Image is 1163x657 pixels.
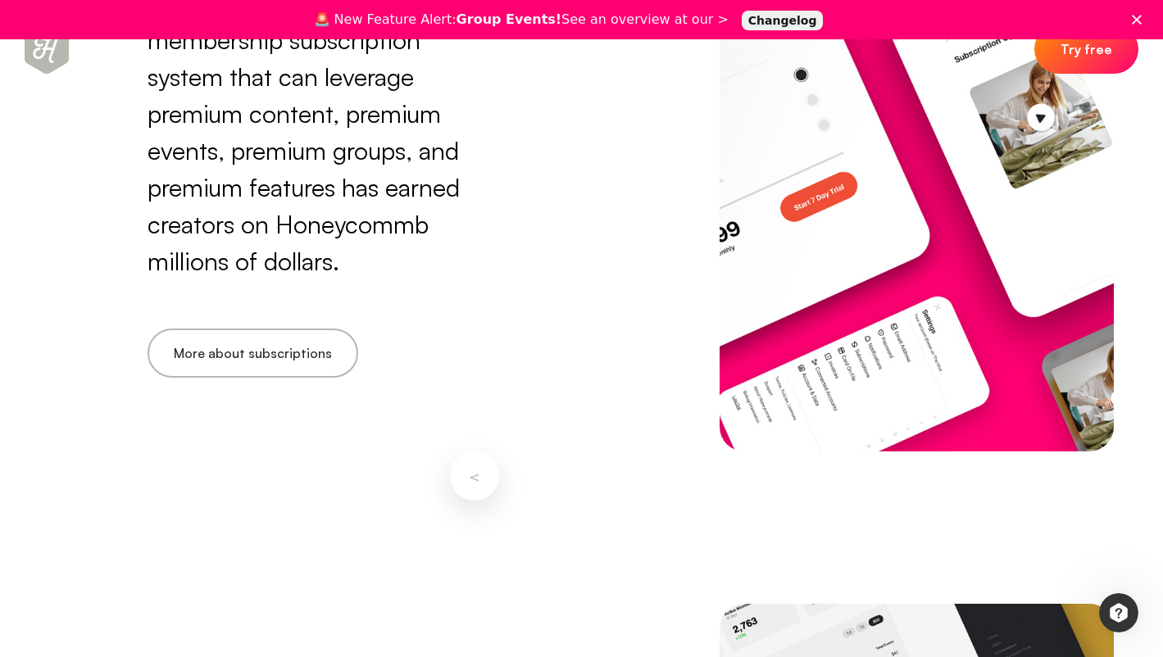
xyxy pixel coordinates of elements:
iframe: Intercom live chat [1099,593,1138,632]
div: 🚨 New Feature Alert: See an overview at our > [314,11,729,28]
a: More about subscriptions [148,328,358,378]
div: Close [1132,15,1148,25]
span: Scroll to top [25,25,69,74]
span: More about subscriptions [174,345,332,361]
a: Changelog [742,11,824,30]
a: Try free [1034,25,1138,74]
b: Group Events! [457,11,562,27]
span: Try free [1061,41,1112,57]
